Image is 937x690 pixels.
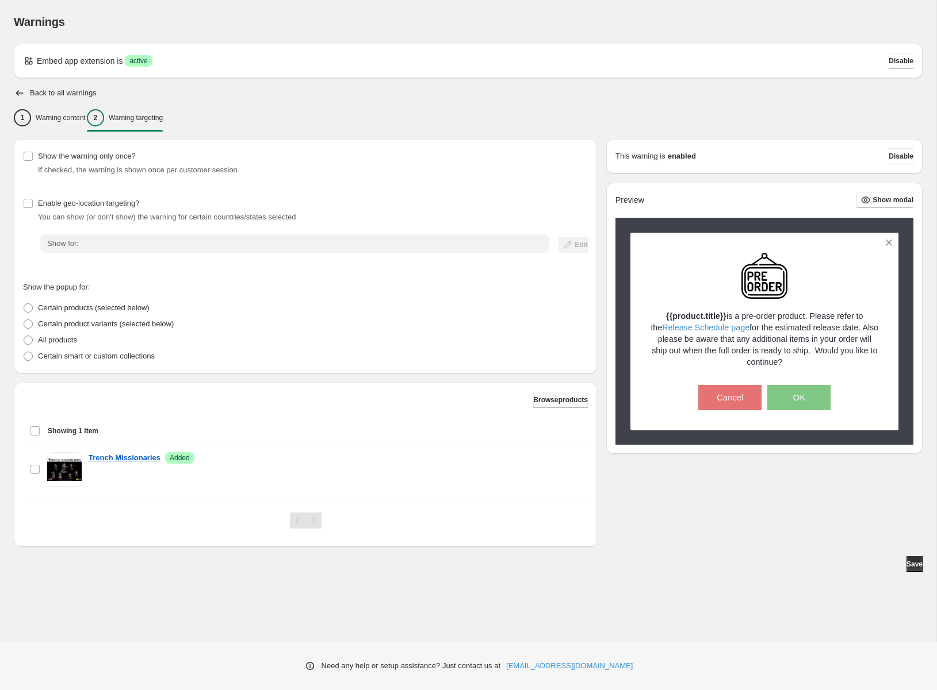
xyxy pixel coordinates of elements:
[38,199,139,207] span: Enable geo-location targeting?
[14,16,65,28] span: Warnings
[662,323,749,332] a: Release Schedule page
[38,303,150,312] span: Certain products (selected below)
[533,395,588,404] span: Browse products
[907,556,923,572] button: Save
[533,392,588,408] button: Browseproducts
[36,113,86,122] p: Warning content
[668,151,696,162] strong: enabled
[38,319,174,328] span: Certain product variants (selected below)
[38,334,77,346] p: All products
[37,55,123,67] p: Embed app extension is
[14,106,86,130] button: 1Warning content
[14,109,31,126] div: 1
[506,660,633,672] a: [EMAIL_ADDRESS][DOMAIN_NAME]
[889,53,913,69] button: Disable
[873,195,913,205] span: Show modal
[38,350,155,362] p: Certain smart or custom collections
[170,453,190,462] span: Added
[87,106,163,130] button: 2Warning targeting
[129,56,147,65] span: active
[38,152,136,160] span: Show the warning only once?
[47,239,79,248] span: Show for:
[615,195,644,205] h2: Preview
[767,385,831,410] button: OK
[89,452,160,464] a: Trench Missionaries
[30,88,97,98] h2: Back to all warnings
[615,151,666,162] p: This warning is
[290,512,322,529] nav: Pagination
[109,113,163,122] p: Warning targeting
[666,311,726,321] strong: {{product.title}}
[651,310,879,368] p: is a pre-order product. Please refer to the for the estimated release date. Also please be aware ...
[856,192,913,208] button: Show modal
[23,283,90,291] span: Show the popup for:
[889,56,913,65] span: Disable
[87,109,104,126] div: 2
[698,385,762,410] button: Cancel
[889,152,913,161] span: Disable
[38,213,296,221] span: You can show (or don't show) the warning for certain countries/states selected
[38,165,238,174] span: If checked, the warning is shown once per customer session
[889,148,913,164] button: Disable
[907,560,923,569] span: Save
[48,426,98,435] span: Showing 1 item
